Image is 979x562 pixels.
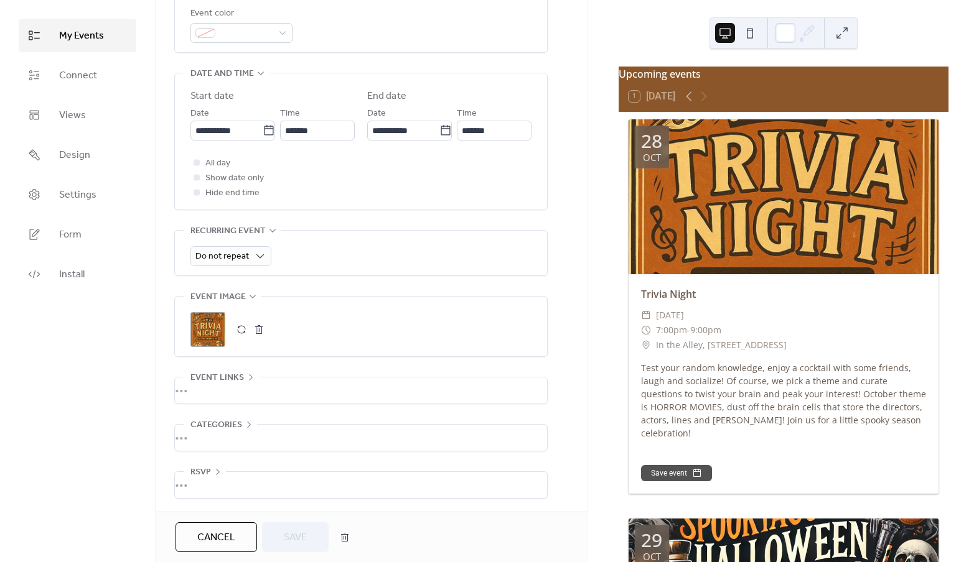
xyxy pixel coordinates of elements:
[457,106,477,121] span: Time
[641,338,651,352] div: ​
[205,186,260,201] span: Hide end time
[59,267,85,282] span: Install
[656,308,684,323] span: [DATE]
[19,218,136,251] a: Form
[367,89,406,104] div: End date
[656,338,787,352] span: In the Alley, [STREET_ADDRESS]
[59,188,96,203] span: Settings
[190,224,266,239] span: Recurring event
[641,531,662,550] div: 29
[19,257,136,291] a: Install
[641,465,712,481] button: Save event
[19,58,136,92] a: Connect
[641,308,651,323] div: ​
[205,156,230,171] span: All day
[687,323,690,338] span: -
[59,29,104,44] span: My Events
[190,89,234,104] div: Start date
[641,323,651,338] div: ​
[190,312,225,347] div: ;
[643,552,661,561] div: Oct
[629,361,939,440] div: Test your random knowledge, enjoy a cocktail with some friends, laugh and socialize! Of course, w...
[59,108,86,123] span: Views
[175,377,547,403] div: •••
[619,67,949,81] div: Upcoming events
[19,178,136,211] a: Settings
[643,153,661,162] div: Oct
[280,106,300,121] span: Time
[205,171,264,186] span: Show date only
[656,323,687,338] span: 7:00pm
[690,323,721,338] span: 9:00pm
[19,138,136,172] a: Design
[190,371,244,385] span: Event links
[197,530,235,545] span: Cancel
[176,522,257,552] button: Cancel
[190,6,290,21] div: Event color
[190,67,254,81] span: Date and time
[175,425,547,451] div: •••
[195,248,249,265] span: Do not repeat
[59,148,90,163] span: Design
[641,132,662,150] div: 28
[190,290,246,305] span: Event image
[59,228,82,242] span: Form
[19,98,136,132] a: Views
[629,287,939,302] div: Trivia Night
[190,418,242,433] span: Categories
[59,68,97,83] span: Connect
[175,472,547,498] div: •••
[190,106,209,121] span: Date
[19,19,136,52] a: My Events
[367,106,386,121] span: Date
[190,465,211,480] span: RSVP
